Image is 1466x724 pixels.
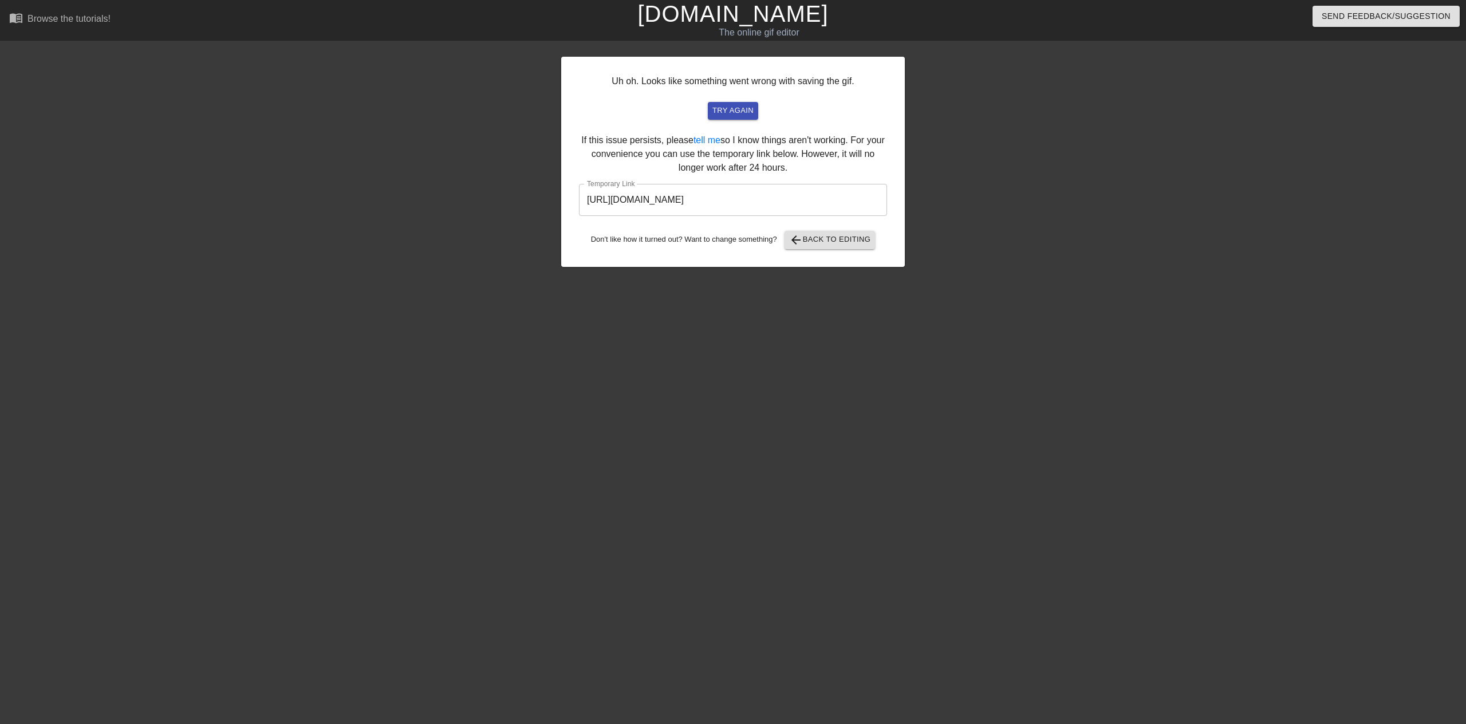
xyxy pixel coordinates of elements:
a: [DOMAIN_NAME] [637,1,828,26]
div: Browse the tutorials! [27,14,111,23]
span: arrow_back [789,233,803,247]
div: Don't like how it turned out? Want to change something? [579,231,887,249]
div: Uh oh. Looks like something went wrong with saving the gif. If this issue persists, please so I k... [561,57,905,267]
span: menu_book [9,11,23,25]
span: try again [712,104,754,117]
div: The online gif editor [494,26,1023,40]
span: Send Feedback/Suggestion [1322,9,1451,23]
a: tell me [693,135,720,145]
a: Browse the tutorials! [9,11,111,29]
button: Send Feedback/Suggestion [1313,6,1460,27]
input: bare [579,184,887,216]
span: Back to Editing [789,233,871,247]
button: try again [708,102,758,120]
button: Back to Editing [785,231,876,249]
